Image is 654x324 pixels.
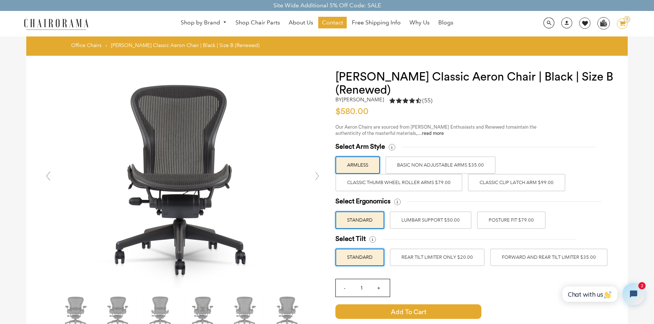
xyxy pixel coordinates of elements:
span: Contact [322,19,343,27]
label: BASIC NON ADJUSTABLE ARMS $35.00 [385,156,496,174]
input: + [370,279,388,297]
span: Select Tilt [335,235,366,243]
a: Free Shipping Info [348,17,404,28]
span: Blogs [438,19,453,27]
a: [PERSON_NAME] [342,96,384,103]
a: Blogs [435,17,457,28]
a: Shop by Brand [177,17,230,28]
span: Select Arm Style [335,143,385,151]
a: About Us [285,17,317,28]
label: POSTURE FIT $79.00 [477,211,546,229]
span: Why Us [409,19,430,27]
input: - [336,279,353,297]
h2: by [335,97,384,103]
label: STANDARD [335,211,384,229]
a: Contact [318,17,347,28]
span: Our Aeron Chairs are sourced from [PERSON_NAME] Enthusiasts and Renewed to [335,125,510,129]
a: 1 [611,18,628,29]
img: chairorama [20,17,93,30]
div: 1 [624,16,630,23]
label: LUMBAR SUPPORT $50.00 [390,211,472,229]
span: Select Ergonomics [335,197,391,206]
label: REAR TILT LIMITER ONLY $20.00 [390,249,485,266]
h1: [PERSON_NAME] Classic Aeron Chair | Black | Size B (Renewed) [335,70,613,97]
img: Herman Miller Classic Aeron Chair | Black | Size B (Renewed) - chairorama [73,70,292,289]
div: 4.5 rating (55 votes) [389,97,432,105]
a: 4.5 rating (55 votes) [389,97,432,106]
label: Classic Clip Latch Arm $99.00 [468,174,565,191]
nav: DesktopNavigation [124,17,510,30]
span: Free Shipping Info [352,19,401,27]
label: STANDARD [335,249,384,266]
span: Shop Chair Parts [235,19,280,27]
a: Shop Chair Parts [232,17,284,28]
span: $580.00 [335,107,369,116]
span: (55) [422,97,432,105]
img: WhatsApp_Image_2024-07-12_at_16.23.01.webp [598,17,609,28]
span: › [105,42,107,48]
a: Why Us [406,17,433,28]
button: Add to Cart [335,304,530,319]
label: FORWARD AND REAR TILT LIMITER $35.00 [490,249,608,266]
span: About Us [289,19,313,27]
label: Classic Thumb Wheel Roller Arms $79.00 [335,174,462,191]
span: [PERSON_NAME] Classic Aeron Chair | Black | Size B (Renewed) [111,42,259,48]
a: Office Chairs [71,42,101,48]
nav: breadcrumbs [71,42,262,52]
span: Add to Cart [335,304,481,319]
a: Herman Miller Classic Aeron Chair | Black | Size B (Renewed) - chairorama [73,176,292,183]
label: ARMLESS [335,156,380,174]
a: read more [422,131,444,136]
iframe: Tidio Chat [554,277,651,311]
